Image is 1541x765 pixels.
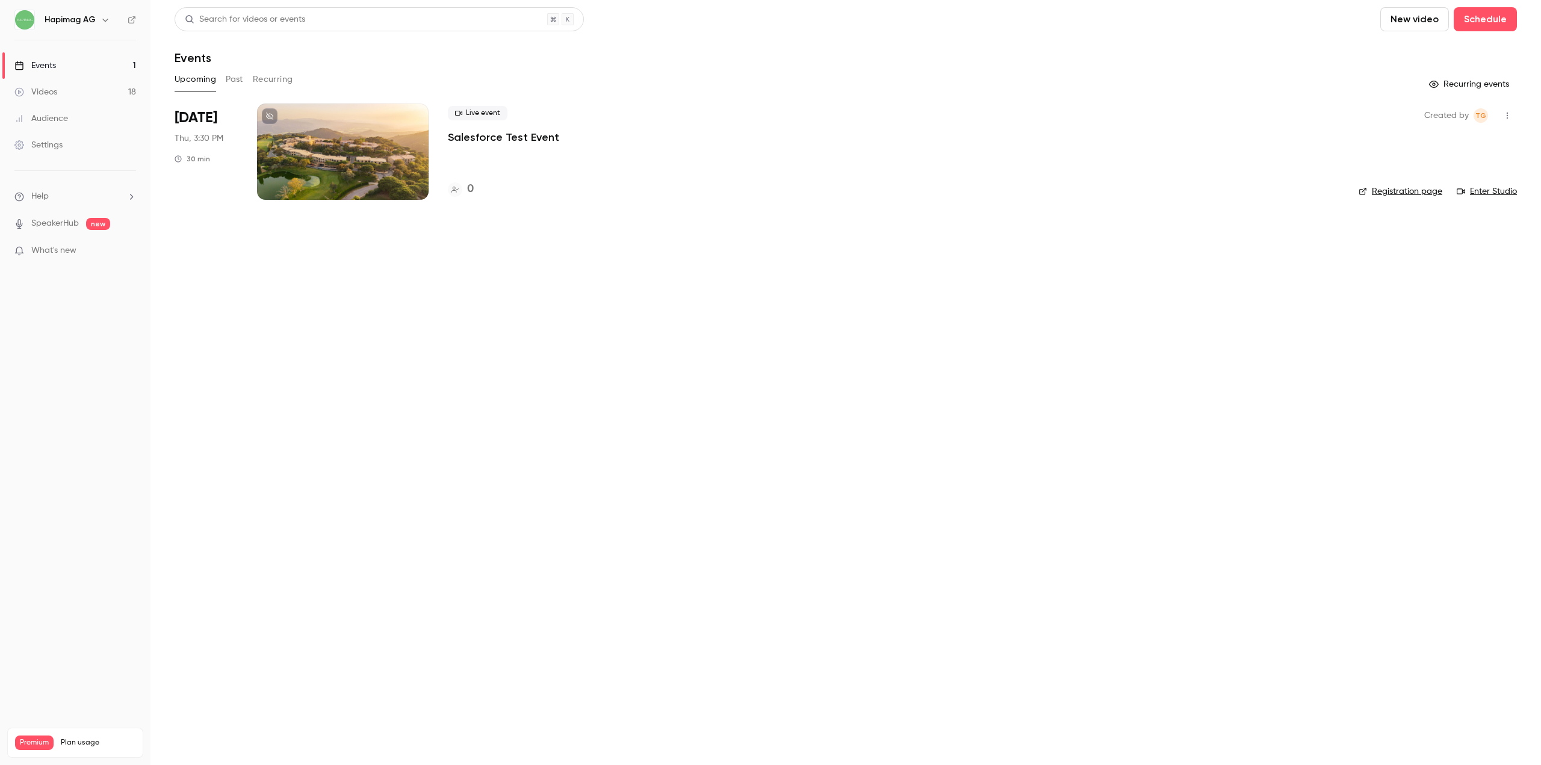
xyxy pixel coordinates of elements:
[1474,108,1488,123] span: Tiziana Gallizia
[467,181,474,197] h4: 0
[122,246,136,256] iframe: Noticeable Trigger
[175,70,216,89] button: Upcoming
[185,13,305,26] div: Search for videos or events
[14,60,56,72] div: Events
[45,14,96,26] h6: Hapimag AG
[1380,7,1449,31] button: New video
[14,113,68,125] div: Audience
[15,736,54,750] span: Premium
[175,108,217,128] span: [DATE]
[175,104,238,200] div: Oct 9 Thu, 3:30 PM (Europe/Zurich)
[175,154,210,164] div: 30 min
[31,217,79,230] a: SpeakerHub
[226,70,243,89] button: Past
[448,181,474,197] a: 0
[1454,7,1517,31] button: Schedule
[14,86,57,98] div: Videos
[15,10,34,29] img: Hapimag AG
[175,51,211,65] h1: Events
[1424,108,1469,123] span: Created by
[14,139,63,151] div: Settings
[1424,75,1517,94] button: Recurring events
[14,190,136,203] li: help-dropdown-opener
[1359,185,1442,197] a: Registration page
[448,130,559,144] a: Salesforce Test Event
[61,738,135,748] span: Plan usage
[175,132,223,144] span: Thu, 3:30 PM
[31,190,49,203] span: Help
[31,244,76,257] span: What's new
[448,106,507,120] span: Live event
[86,218,110,230] span: new
[1475,108,1486,123] span: TG
[253,70,293,89] button: Recurring
[1457,185,1517,197] a: Enter Studio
